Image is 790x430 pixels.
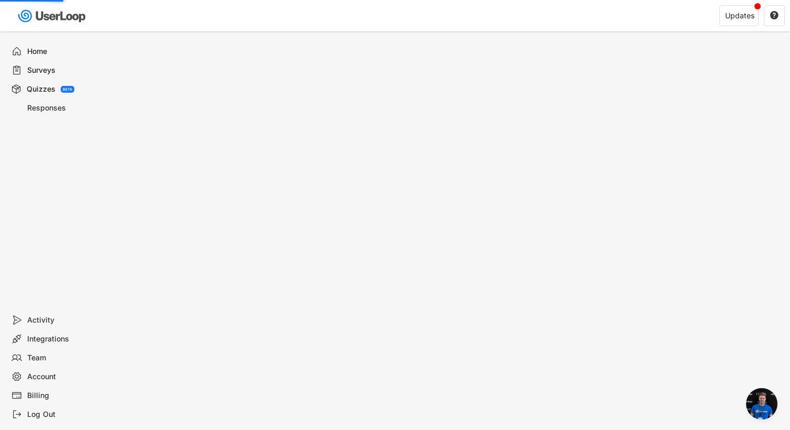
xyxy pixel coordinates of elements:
[27,334,96,344] div: Integrations
[16,5,89,27] img: userloop-logo-01.svg
[27,103,96,113] div: Responses
[27,65,96,75] div: Surveys
[27,315,96,325] div: Activity
[725,12,754,19] div: Updates
[63,87,72,91] div: BETA
[27,391,96,401] div: Billing
[770,11,779,20] button: 
[27,353,96,363] div: Team
[27,47,96,57] div: Home
[27,372,96,382] div: Account
[27,84,55,94] div: Quizzes
[746,388,777,420] div: Open de chat
[27,410,96,420] div: Log Out
[770,10,778,20] text: 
